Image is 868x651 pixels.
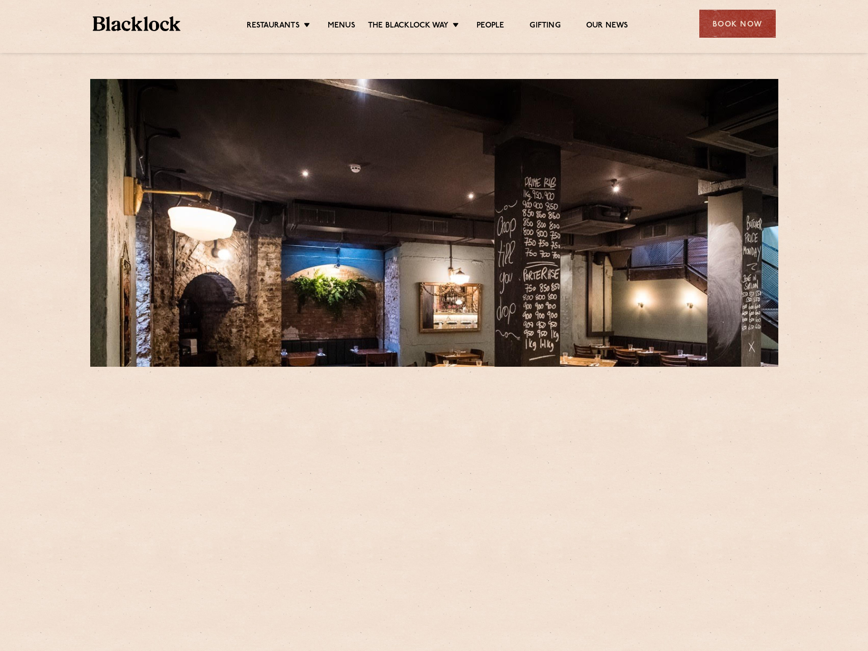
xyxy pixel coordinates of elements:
[530,21,560,32] a: Gifting
[247,21,300,32] a: Restaurants
[328,21,355,32] a: Menus
[368,21,449,32] a: The Blacklock Way
[699,10,776,38] div: Book Now
[586,21,628,32] a: Our News
[93,16,181,31] img: BL_Textured_Logo-footer-cropped.svg
[477,21,504,32] a: People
